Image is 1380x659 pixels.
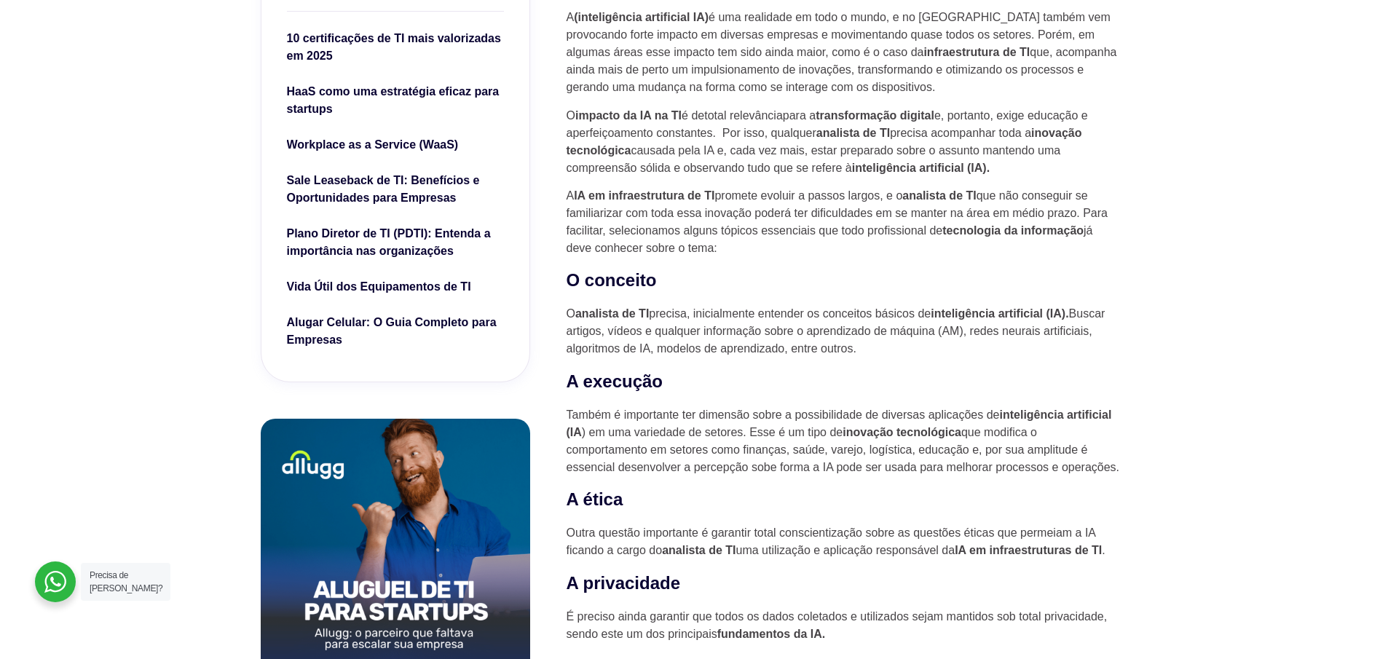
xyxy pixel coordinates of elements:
[287,278,504,299] a: Vida Útil dos Equipamentos de TI
[662,544,736,556] strong: analista de TI
[575,307,649,320] strong: analista de TI
[287,30,504,68] a: 10 certificações de TI mais valorizadas em 2025
[567,570,1120,596] h3: A privacidade
[567,524,1120,559] p: Outra questão importante é garantir total conscientização sobre as questões éticas que permeiam a...
[287,83,504,122] a: HaaS como uma estratégia eficaz para startups
[902,189,976,202] strong: analista de TI
[567,486,1120,513] h3: A ética
[287,136,504,157] a: Workplace as a Service (WaaS)
[90,570,162,593] span: Precisa de [PERSON_NAME]?
[567,305,1120,358] p: O precisa, inicialmente entender os conceitos básicos de Buscar artigos, vídeos e qualquer inform...
[287,172,504,210] a: Sale Leaseback de TI: Benefícios e Oportunidades para Empresas
[575,109,682,122] strong: impacto da IA na TI
[852,162,990,174] strong: inteligência artificial (IA).
[567,368,1120,395] h3: A execução
[816,127,890,139] strong: analista de TI
[574,11,709,23] strong: (inteligência artificial IA)
[567,267,1120,293] h3: O conceito
[287,225,504,264] a: Plano Diretor de TI (PDTI): Entenda a importância nas organizações
[942,224,1084,237] strong: tecnologia da informação
[574,189,714,202] strong: IA em infraestrutura de TI
[923,46,1030,58] strong: infraestrutura de TI
[567,187,1120,257] p: A promete evoluir a passos largos, e o que não conseguir se familiarizar com toda essa inovação p...
[816,109,934,122] strong: transformação digital
[567,406,1120,476] p: Também é importante ter dimensão sobre a possibilidade de diversas aplicações de ) em uma varieda...
[567,409,1112,438] strong: inteligência artificial (IA
[567,107,1120,177] p: O é detotal relevânciapara a e, portanto, exige educação e aperfeiçoamento constantes. Por isso, ...
[931,307,1068,320] strong: inteligência artificial (IA).
[843,426,961,438] strong: inovação tecnológica
[1307,589,1380,659] iframe: Chat Widget
[287,314,504,352] a: Alugar Celular: O Guia Completo para Empresas
[955,544,1102,556] strong: IA em infraestruturas de TI
[567,127,1082,157] strong: inovação tecnológica
[1307,589,1380,659] div: Widget de chat
[567,608,1120,643] p: É preciso ainda garantir que todos os dados coletados e utilizados sejam mantidos sob total priva...
[717,628,825,640] strong: fundamentos da IA.
[567,9,1120,96] p: A é uma realidade em todo o mundo, e no [GEOGRAPHIC_DATA] também vem provocando forte impacto em ...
